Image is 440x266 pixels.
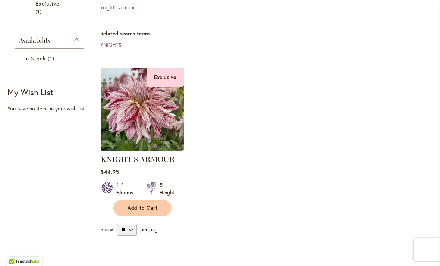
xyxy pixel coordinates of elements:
[24,54,77,62] a: In Stock 1
[100,225,113,232] span: Show
[101,155,175,164] a: KNIGHT'S ARMOUR
[7,105,96,112] div: You have no items in your wish list.
[101,168,119,175] span: $44.95
[113,200,172,216] button: Add to Cart
[100,41,122,48] a: KNIGHTS
[24,55,46,62] span: In Stock
[35,7,44,15] span: 1
[100,4,135,11] a: knight's armour
[147,68,184,87] div: Exclusive
[19,36,51,44] span: Availability
[140,225,160,232] span: per page
[117,181,138,196] div: 11" Blooms
[128,205,158,211] span: Add to Cart
[101,68,184,151] img: KNIGHT'S ARMOUR
[100,30,433,37] dt: Related search terms
[160,181,175,196] div: 5' Height
[48,54,56,62] span: 1
[6,240,26,260] iframe: Launch Accessibility Center
[7,87,53,97] strong: My Wish List
[101,145,184,152] a: KNIGHT'S ARMOUR Exclusive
